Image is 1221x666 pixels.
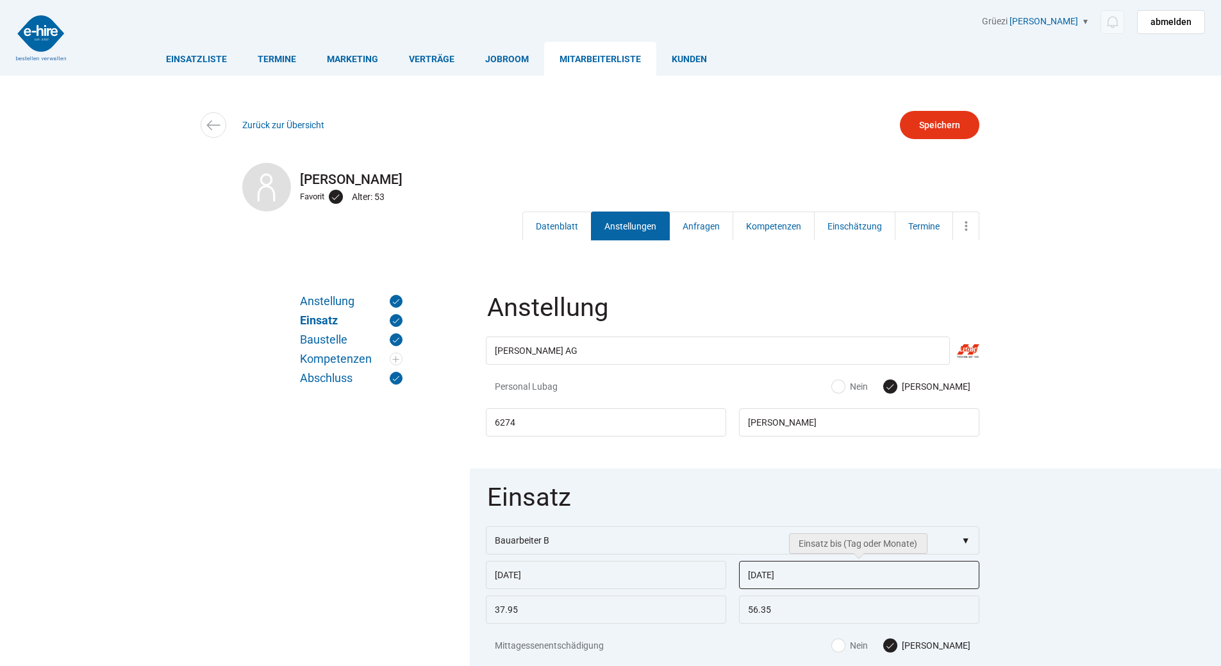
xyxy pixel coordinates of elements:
img: logo2.png [16,15,66,60]
a: Anfragen [669,212,733,240]
legend: Einsatz [486,485,982,526]
input: Firma [486,337,950,365]
a: Termine [242,42,311,76]
a: Abschluss [300,372,403,385]
input: Einsatz von (Tag oder Jahr) [486,561,726,589]
a: [PERSON_NAME] [1009,16,1078,26]
a: Mitarbeiterliste [544,42,656,76]
div: Alter: 53 [352,188,388,205]
a: Anstellungen [591,212,670,240]
a: Datenblatt [522,212,592,240]
img: icon-arrow-left.svg [204,116,222,135]
a: Baustelle [300,333,403,346]
a: Marketing [311,42,394,76]
a: Kunden [656,42,722,76]
a: abmelden [1137,10,1205,34]
input: Tarif (Personal Lubag) [739,595,979,624]
a: Anstellung [300,295,403,308]
legend: Anstellung [486,295,982,337]
input: Arbeitsort PLZ [486,408,726,437]
span: Personal Lubag [495,380,652,393]
input: Std. Lohn/Spesen [486,595,726,624]
label: Nein [832,380,868,393]
a: Verträge [394,42,470,76]
a: Zurück zur Übersicht [242,120,324,130]
input: Arbeitsort Ort [739,408,979,437]
label: Nein [832,639,868,652]
a: Einsatzliste [151,42,242,76]
div: Grüezi [982,16,1205,34]
img: icon-notification.svg [1104,14,1120,30]
span: Mittagessenentschädigung [495,639,652,652]
a: Kompetenzen [733,212,815,240]
input: Einsatz bis (Tag oder Monate) [739,561,979,589]
h2: [PERSON_NAME] [242,172,979,187]
label: [PERSON_NAME] [884,380,970,393]
a: Kompetenzen [300,353,403,365]
a: Einsatz [300,314,403,327]
input: Speichern [900,111,979,139]
label: [PERSON_NAME] [884,639,970,652]
a: Einschätzung [814,212,895,240]
a: Jobroom [470,42,544,76]
a: Termine [895,212,953,240]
